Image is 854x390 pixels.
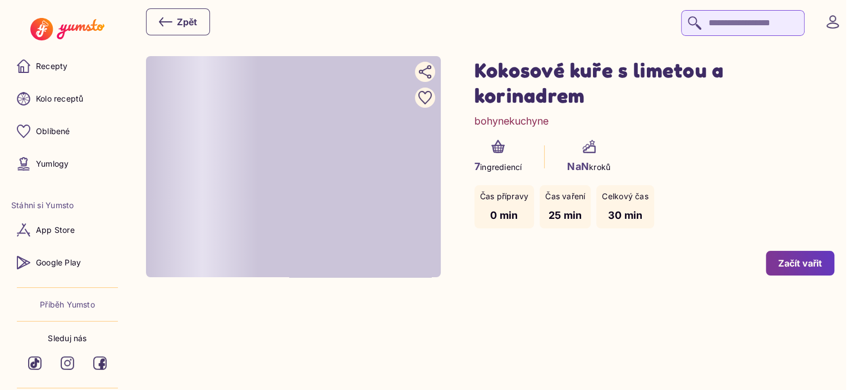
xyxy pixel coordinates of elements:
[490,209,518,221] span: 0 min
[36,257,81,268] p: Google Play
[48,333,86,344] p: Sleduj nás
[11,249,124,276] a: Google Play
[549,209,582,221] span: 25 min
[480,191,529,202] p: Čas přípravy
[36,126,70,137] p: Oblíbené
[11,85,124,112] a: Kolo receptů
[11,200,124,211] li: Stáhni si Yumsto
[567,159,610,174] p: kroků
[567,160,589,172] span: NaN
[11,217,124,244] a: App Store
[11,118,124,145] a: Oblíbené
[146,56,441,277] span: Loading content
[40,299,95,310] a: Příběh Yumsto
[30,18,104,40] img: Yumsto logo
[474,159,522,174] p: ingrediencí
[146,56,441,277] div: Loading image
[602,191,648,202] p: Celkový čas
[36,61,67,72] p: Recepty
[778,257,822,269] div: Začít vařit
[153,300,827,383] iframe: Advertisement
[608,209,643,221] span: 30 min
[474,113,549,129] a: bohynekuchyne
[36,158,68,169] p: Yumlogy
[11,53,124,80] a: Recepty
[766,251,834,276] button: Začít vařit
[474,57,834,108] h1: Kokosové kuře s limetou a korinadrem
[545,191,585,202] p: Čas vaření
[159,15,197,29] div: Zpět
[146,8,210,35] button: Zpět
[11,150,124,177] a: Yumlogy
[36,224,75,236] p: App Store
[36,93,84,104] p: Kolo receptů
[474,160,480,172] span: 7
